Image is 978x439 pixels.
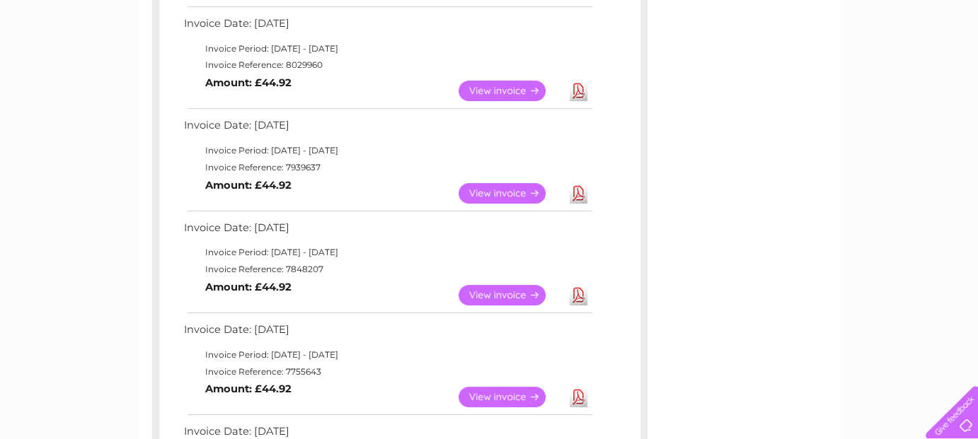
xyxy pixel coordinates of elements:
b: Amount: £44.92 [205,281,292,293]
div: Clear Business is a trading name of Verastar Limited (registered in [GEOGRAPHIC_DATA] No. 3667643... [156,8,824,69]
a: Telecoms [804,60,846,71]
a: 0333 014 3131 [711,7,809,25]
a: Download [570,81,587,101]
b: Amount: £44.92 [205,76,292,89]
td: Invoice Reference: 7755643 [180,363,594,380]
a: Download [570,285,587,305]
a: Energy [764,60,795,71]
td: Invoice Period: [DATE] - [DATE] [180,142,594,159]
a: Download [570,183,587,204]
td: Invoice Date: [DATE] [180,116,594,142]
b: Amount: £44.92 [205,382,292,395]
td: Invoice Period: [DATE] - [DATE] [180,244,594,261]
a: Contact [884,60,919,71]
a: Blog [855,60,875,71]
a: Download [570,387,587,407]
td: Invoice Reference: 7939637 [180,159,594,176]
a: Water [729,60,756,71]
td: Invoice Period: [DATE] - [DATE] [180,40,594,57]
td: Invoice Date: [DATE] [180,218,594,245]
b: Amount: £44.92 [205,179,292,192]
td: Invoice Period: [DATE] - [DATE] [180,346,594,363]
td: Invoice Date: [DATE] [180,320,594,346]
a: View [459,387,563,407]
a: View [459,285,563,305]
img: logo.png [34,37,106,80]
a: View [459,81,563,101]
a: Log out [931,60,965,71]
a: View [459,183,563,204]
td: Invoice Reference: 8029960 [180,57,594,74]
td: Invoice Date: [DATE] [180,14,594,40]
td: Invoice Reference: 7848207 [180,261,594,278]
